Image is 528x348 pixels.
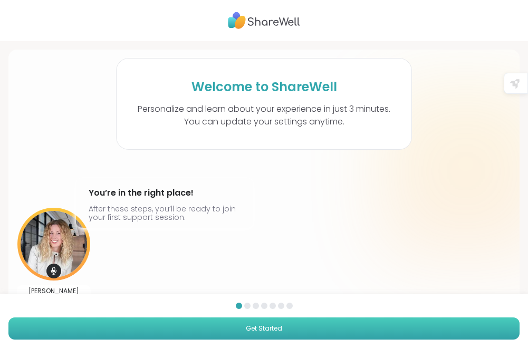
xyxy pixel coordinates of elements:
button: Get Started [8,317,520,340]
p: After these steps, you’ll be ready to join your first support session. [89,205,241,221]
h1: Welcome to ShareWell [191,80,337,94]
h4: You’re in the right place! [89,185,241,201]
img: User image [17,208,90,281]
img: ShareWell Logo [228,8,300,33]
span: Get Started [246,324,282,333]
p: [PERSON_NAME] [28,287,79,295]
img: mic icon [46,264,61,278]
p: Personalize and learn about your experience in just 3 minutes. You can update your settings anytime. [138,103,390,128]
